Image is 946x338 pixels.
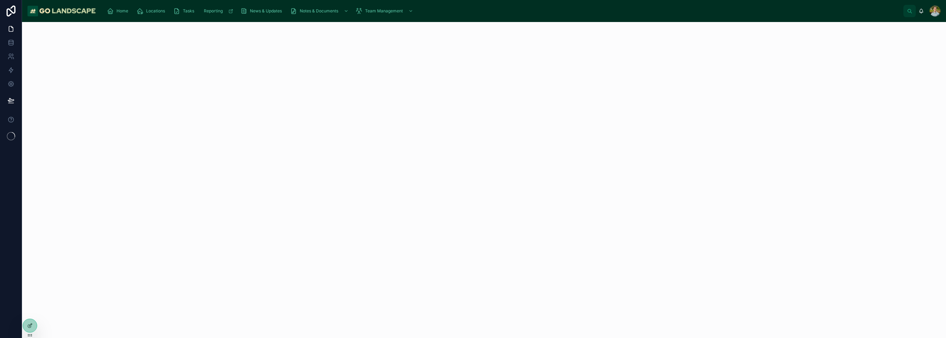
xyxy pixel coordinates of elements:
[101,3,903,19] div: scrollable content
[117,8,128,14] span: Home
[238,5,287,17] a: News & Updates
[204,8,223,14] span: Reporting
[27,6,96,17] img: App logo
[146,8,165,14] span: Locations
[365,8,403,14] span: Team Management
[134,5,170,17] a: Locations
[171,5,199,17] a: Tasks
[300,8,338,14] span: Notes & Documents
[200,5,237,17] a: Reporting
[105,5,133,17] a: Home
[183,8,194,14] span: Tasks
[250,8,282,14] span: News & Updates
[288,5,352,17] a: Notes & Documents
[353,5,417,17] a: Team Management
